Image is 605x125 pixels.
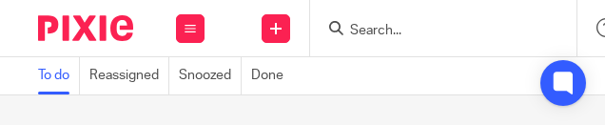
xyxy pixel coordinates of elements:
a: Done [251,57,293,94]
img: Pixie [38,15,133,41]
input: Search [348,23,519,40]
a: Reassigned [89,57,169,94]
a: Snoozed [179,57,242,94]
a: To do [38,57,80,94]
